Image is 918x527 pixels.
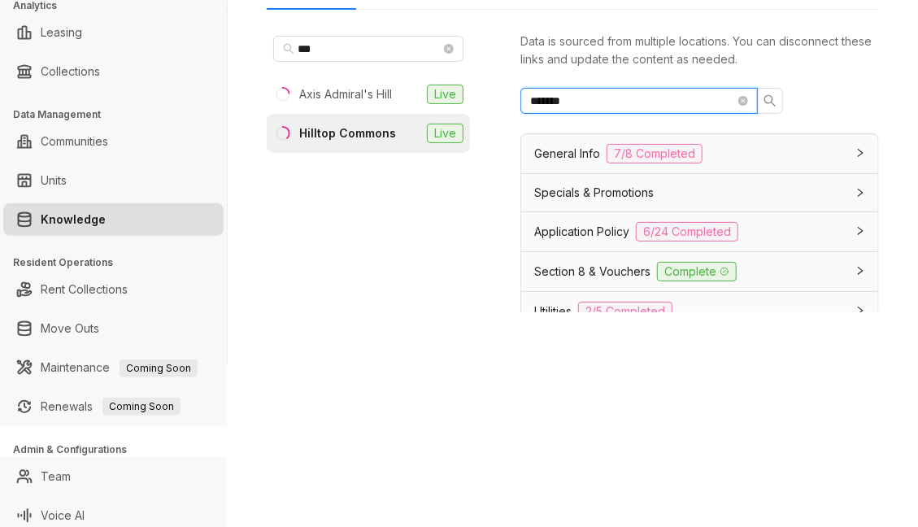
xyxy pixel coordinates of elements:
div: Utilities2/5 Completed [521,292,878,331]
li: Collections [3,55,224,88]
span: Coming Soon [120,359,198,377]
span: close-circle [444,44,454,54]
span: Coming Soon [102,398,181,416]
span: close-circle [738,96,748,106]
li: Renewals [3,390,224,423]
div: Data is sourced from multiple locations. You can disconnect these links and update the content as... [520,33,879,68]
li: Units [3,164,224,197]
span: 2/5 Completed [578,302,672,321]
div: Application Policy6/24 Completed [521,212,878,251]
li: Communities [3,125,224,158]
h3: Admin & Configurations [13,442,227,457]
li: Rent Collections [3,273,224,306]
span: Utilities [534,303,572,320]
span: Section 8 & Vouchers [534,263,650,281]
span: collapsed [855,188,865,198]
li: Leasing [3,16,224,49]
a: Rent Collections [41,273,128,306]
span: Application Policy [534,223,629,241]
div: Hilltop Commons [299,124,396,142]
span: collapsed [855,266,865,276]
a: Communities [41,125,108,158]
span: collapsed [855,226,865,236]
span: Complete [657,262,737,281]
div: Specials & Promotions [521,174,878,211]
a: RenewalsComing Soon [41,390,181,423]
span: search [283,43,294,54]
li: Move Outs [3,312,224,345]
span: collapsed [855,148,865,158]
span: 6/24 Completed [636,222,738,242]
a: Collections [41,55,100,88]
a: Knowledge [41,203,106,236]
a: Team [41,460,71,493]
li: Knowledge [3,203,224,236]
a: Leasing [41,16,82,49]
span: Live [427,85,463,104]
li: Team [3,460,224,493]
h3: Data Management [13,107,227,122]
div: Axis Admiral's Hill [299,85,392,103]
a: Units [41,164,67,197]
h3: Resident Operations [13,255,227,270]
li: Maintenance [3,351,224,384]
span: Live [427,124,463,143]
span: General Info [534,145,600,163]
span: search [764,94,777,107]
div: General Info7/8 Completed [521,134,878,173]
a: Move Outs [41,312,99,345]
span: 7/8 Completed [607,144,703,163]
span: Specials & Promotions [534,184,654,202]
span: collapsed [855,306,865,316]
div: Section 8 & VouchersComplete [521,252,878,291]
